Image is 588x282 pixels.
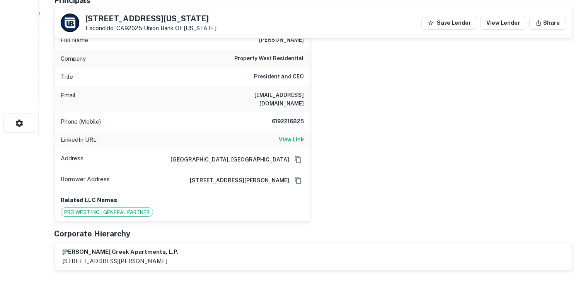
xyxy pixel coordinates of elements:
[259,36,304,45] h6: [PERSON_NAME]
[61,175,110,186] p: Borrower Address
[279,135,304,144] a: View Link
[421,16,477,30] button: Save Lender
[257,117,304,126] h6: 6192216825
[211,91,304,108] h6: [EMAIL_ADDRESS][DOMAIN_NAME]
[61,195,304,205] p: Related LLC Names
[61,209,153,216] span: PRO WEST INC., GENERAL PARTNER
[61,72,73,82] p: Title
[85,25,216,32] p: Escondido, CA92025
[234,54,304,63] h6: property west residential
[62,248,178,257] h6: [PERSON_NAME] creek apartments, l.p.
[292,175,304,186] button: Copy Address
[164,155,289,164] h6: [GEOGRAPHIC_DATA], [GEOGRAPHIC_DATA]
[61,54,86,63] p: Company
[292,154,304,165] button: Copy Address
[144,25,216,31] a: Union Bank Of [US_STATE]
[61,36,88,45] p: Full Name
[61,91,75,108] p: Email
[62,257,178,266] p: [STREET_ADDRESS][PERSON_NAME]
[529,16,566,30] button: Share
[254,72,304,82] h6: President and CEO
[54,228,130,240] h5: Corporate Hierarchy
[480,16,526,30] a: View Lender
[549,220,588,257] iframe: Chat Widget
[61,117,101,126] p: Phone (Mobile)
[85,15,216,22] h5: [STREET_ADDRESS][US_STATE]
[61,135,97,144] p: LinkedIn URL
[184,176,289,185] a: [STREET_ADDRESS][PERSON_NAME]
[61,154,84,165] p: Address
